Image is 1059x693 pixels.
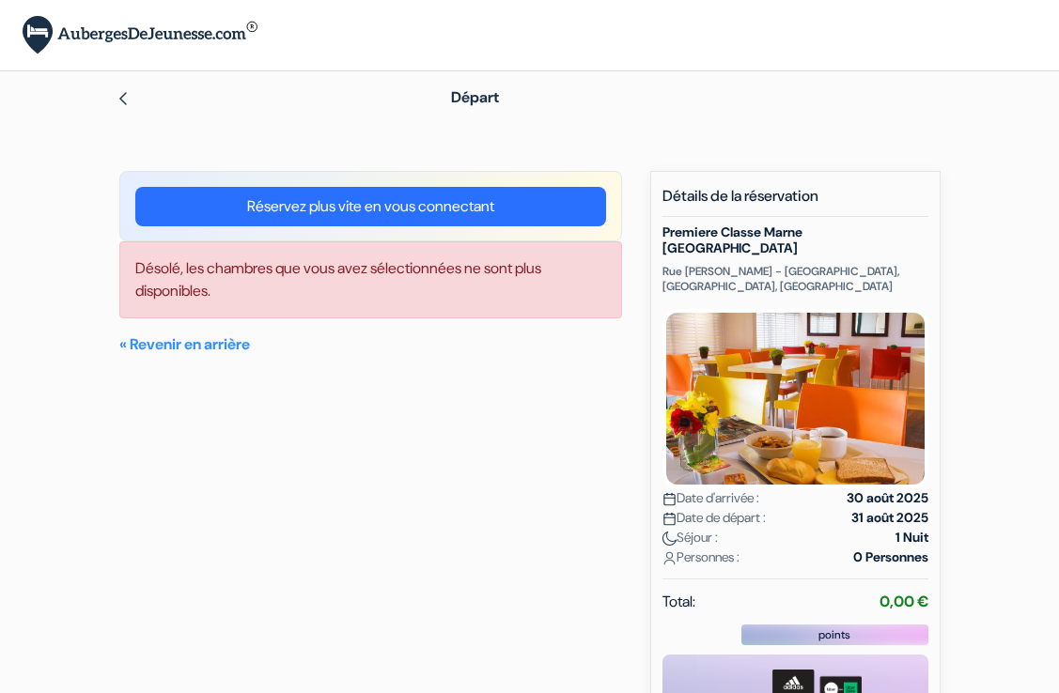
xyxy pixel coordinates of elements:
[662,551,677,565] img: user_icon.svg
[853,547,928,567] strong: 0 Personnes
[662,187,928,217] h5: Détails de la réservation
[662,531,677,546] img: moon.svg
[23,16,257,54] img: AubergesDeJeunesse.com
[662,591,695,613] span: Total:
[662,264,928,294] p: Rue [PERSON_NAME] - [GEOGRAPHIC_DATA], [GEOGRAPHIC_DATA], [GEOGRAPHIC_DATA]
[135,187,606,226] a: Réservez plus vite en vous connectant
[895,528,928,547] strong: 1 Nuit
[119,241,622,318] div: Désolé, les chambres que vous avez sélectionnées ne sont plus disponibles.
[116,91,131,106] img: left_arrow.svg
[662,512,677,526] img: calendar.svg
[662,508,766,528] span: Date de départ :
[847,488,928,508] strong: 30 août 2025
[662,547,740,567] span: Personnes :
[662,492,677,506] img: calendar.svg
[119,334,250,354] a: « Revenir en arrière
[851,508,928,528] strong: 31 août 2025
[451,87,499,107] span: Départ
[880,592,928,611] strong: 0,00 €
[662,528,718,547] span: Séjour :
[662,224,928,256] h5: Premiere Classe Marne [GEOGRAPHIC_DATA]
[818,626,850,643] span: points
[662,488,759,508] span: Date d'arrivée :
